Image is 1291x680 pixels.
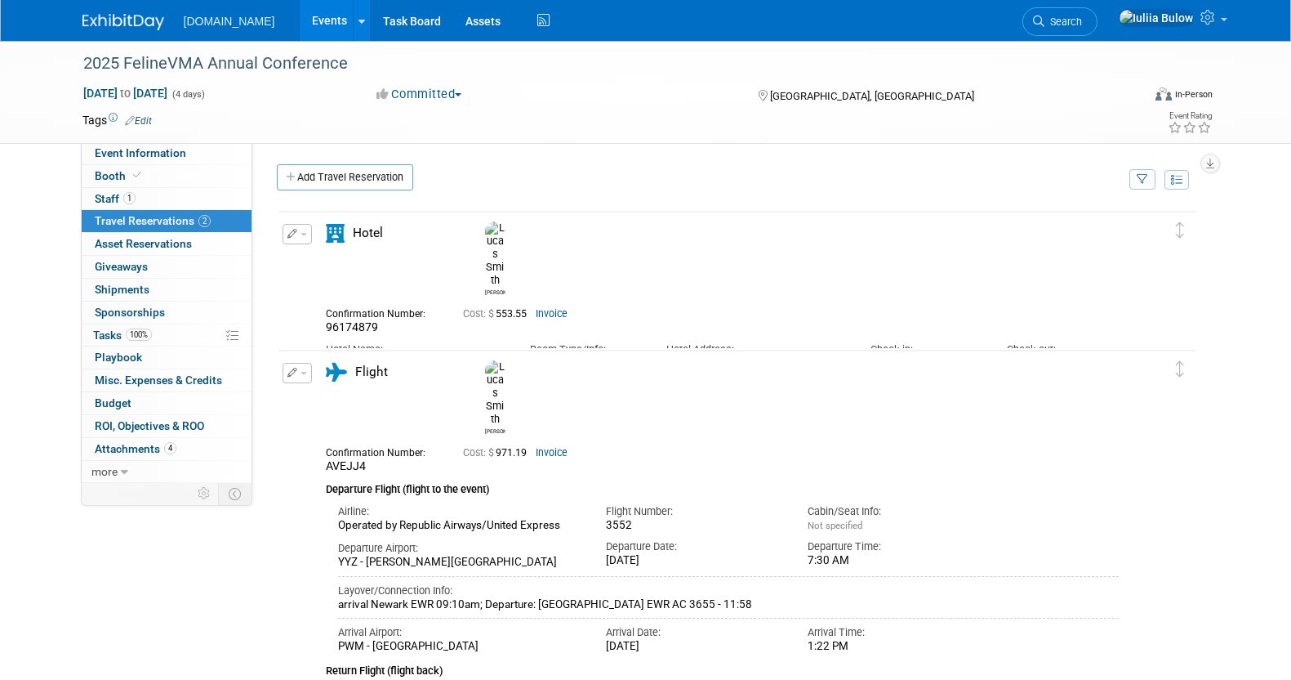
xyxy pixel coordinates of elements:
div: Check-out: [1007,342,1119,357]
div: arrival Newark EWR 09:10am; Departure: [GEOGRAPHIC_DATA] EWR AC 3655 - 11:58 [338,598,1120,612]
a: Search [1022,7,1097,36]
span: Attachments [95,442,176,455]
a: Booth [82,165,252,187]
div: Flight Number: [606,504,783,519]
div: PWM - [GEOGRAPHIC_DATA] [338,640,582,654]
div: In-Person [1174,88,1213,101]
span: Travel Reservations [95,214,211,227]
span: Event Information [95,146,186,159]
a: Asset Reservations [82,233,252,255]
span: 1 [123,192,136,204]
div: Arrival Time: [808,625,985,640]
div: Confirmation Number: [326,442,438,459]
span: 971.19 [463,447,533,459]
div: Departure Time: [808,539,985,554]
span: Flight [355,365,388,379]
span: Staff [95,192,136,205]
a: more [82,461,252,483]
span: Misc. Expenses & Credits [95,374,222,387]
span: AVEJJ4 [326,459,366,472]
td: Toggle Event Tabs [218,483,252,504]
div: Confirmation Number: [326,303,438,320]
span: Cost: $ [463,447,496,459]
i: Filter by Traveler [1137,175,1148,186]
span: Booth [95,169,145,182]
span: Asset Reservations [95,237,192,250]
a: ROI, Objectives & ROO [82,415,252,437]
div: Layover/Connection Info: [338,584,1120,598]
a: Edit [125,115,152,127]
button: Committed [371,86,468,103]
div: YYZ - [PERSON_NAME][GEOGRAPHIC_DATA] [338,556,582,570]
span: Search [1044,16,1082,28]
div: Check-in: [870,342,982,357]
span: 2 [198,215,211,227]
a: Giveaways [82,256,252,278]
div: Hotel Address: [666,342,846,357]
span: Playbook [95,351,142,364]
span: (4 days) [171,89,205,100]
div: Event Rating [1168,112,1212,120]
img: Lucas Smith [485,360,505,426]
div: Cabin/Seat Info: [808,504,985,519]
a: Sponsorships [82,302,252,324]
div: Lucas Smith [481,221,510,297]
div: Departure Airport: [338,541,582,556]
td: Personalize Event Tab Strip [190,483,219,504]
i: Booth reservation complete [133,171,141,180]
div: 2025 FelineVMA Annual Conference [78,49,1117,78]
span: Hotel [353,226,383,240]
span: ROI, Objectives & ROO [95,419,204,432]
span: Giveaways [95,260,148,273]
div: Lucas Smith [481,360,510,436]
div: Lucas Smith [485,287,505,296]
i: Flight [326,363,347,382]
i: Click and drag to move item [1176,361,1184,378]
img: Format-Inperson.png [1155,87,1172,101]
div: Arrival Airport: [338,625,582,640]
img: Iuliia Bulow [1119,9,1194,27]
span: 96174879 [326,320,378,333]
span: Shipments [95,283,149,296]
span: to [118,87,133,100]
span: Budget [95,396,131,409]
div: [DATE] [606,554,783,568]
a: Add Travel Reservation [277,164,413,190]
a: Playbook [82,347,252,369]
span: Tasks [93,329,152,342]
div: Hotel Name: [326,342,505,357]
span: more [91,465,118,478]
a: Invoice [536,447,568,459]
td: Tags [82,112,152,128]
div: [DATE] [606,640,783,654]
a: Misc. Expenses & Credits [82,369,252,391]
div: Operated by Republic Airways/United Express [338,519,582,533]
div: Event Format [1045,85,1213,110]
span: 553.55 [463,308,533,320]
span: Cost: $ [463,308,496,320]
a: Event Information [82,142,252,164]
div: Departure Date: [606,539,783,554]
a: Staff1 [82,188,252,210]
div: Arrival Date: [606,625,783,640]
span: [DATE] [DATE] [82,86,168,101]
span: [GEOGRAPHIC_DATA], [GEOGRAPHIC_DATA] [770,90,974,102]
span: 4 [164,442,176,454]
img: ExhibitDay [82,14,164,30]
span: Not specified [808,520,862,531]
div: Lucas Smith [485,426,505,435]
a: Budget [82,392,252,414]
div: 3552 [606,519,783,533]
div: Return Flight (flight back) [326,654,1120,679]
div: Airline: [338,504,582,519]
div: 1:22 PM [808,640,985,654]
a: Invoice [536,308,568,320]
a: Tasks100% [82,324,252,347]
span: [DOMAIN_NAME] [184,15,275,28]
img: Lucas Smith [485,221,505,287]
i: Click and drag to move item [1176,222,1184,239]
div: Departure Flight (flight to the event) [326,473,1120,498]
div: 7:30 AM [808,554,985,568]
a: Shipments [82,279,252,301]
a: Attachments4 [82,438,252,460]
